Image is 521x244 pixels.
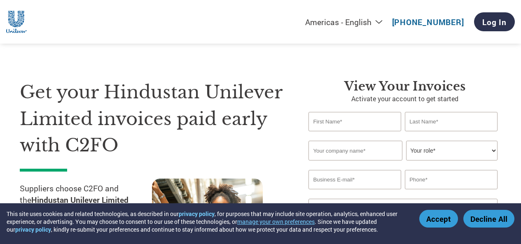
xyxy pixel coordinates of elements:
[308,79,501,94] h3: View Your Invoices
[405,112,497,131] input: Last Name*
[308,170,401,189] input: Invalid Email format
[308,132,401,137] div: Invalid first name or first name is too long
[308,141,402,160] input: Your company name*
[463,210,514,228] button: Decline All
[7,210,407,233] div: This site uses cookies and related technologies, as described in our , for purposes that may incl...
[308,112,401,131] input: First Name*
[20,195,128,217] strong: Hindustan Unilever Limited Early Payment Program
[474,12,515,31] a: Log In
[20,79,284,159] h1: Get your Hindustan Unilever Limited invoices paid early with C2FO
[237,218,315,225] button: manage your own preferences
[405,170,497,189] input: Phone*
[15,225,51,233] a: privacy policy
[392,17,464,27] a: [PHONE_NUMBER]
[308,190,401,195] div: Inavlid Email Address
[308,94,501,104] p: Activate your account to get started
[406,141,497,160] select: Title/Role
[405,132,497,137] div: Invalid last name or last name is too long
[405,190,497,195] div: Inavlid Phone Number
[179,210,215,218] a: privacy policy
[308,161,497,167] div: Invalid company name or company name is too long
[419,210,458,228] button: Accept
[6,11,27,33] img: Hindustan Unilever Limited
